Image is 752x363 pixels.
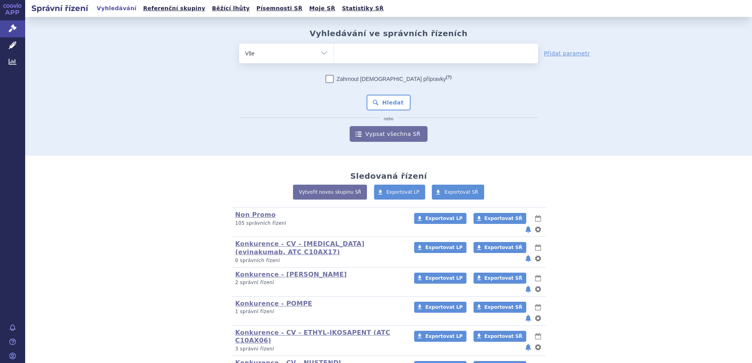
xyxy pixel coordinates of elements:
[524,254,532,263] button: notifikace
[380,117,398,121] i: nebo
[444,189,478,195] span: Exportovat SŘ
[414,273,466,284] a: Exportovat LP
[534,243,542,252] button: lhůty
[534,273,542,283] button: lhůty
[544,49,590,57] a: Přidat parametr
[210,3,252,14] a: Běžící lhůty
[414,302,466,313] a: Exportovat LP
[534,214,542,223] button: lhůty
[414,242,466,253] a: Exportovat LP
[350,126,428,142] a: Vypsat všechna SŘ
[235,279,404,286] p: 2 správní řízení
[425,216,463,221] span: Exportovat LP
[534,313,542,323] button: nastavení
[350,171,427,181] h2: Sledovaná řízení
[425,334,463,339] span: Exportovat LP
[235,257,404,264] p: 0 správních řízení
[414,331,466,342] a: Exportovat LP
[235,271,347,278] a: Konkurence - [PERSON_NAME]
[534,254,542,263] button: nastavení
[474,302,526,313] a: Exportovat SŘ
[235,346,404,352] p: 3 správní řízení
[485,334,522,339] span: Exportovat SŘ
[524,313,532,323] button: notifikace
[474,213,526,224] a: Exportovat SŘ
[94,3,139,14] a: Vyhledávání
[524,343,532,352] button: notifikace
[534,225,542,234] button: nastavení
[235,240,365,256] a: Konkurence - CV - [MEDICAL_DATA] (evinakumab, ATC C10AX17)
[425,275,463,281] span: Exportovat LP
[141,3,208,14] a: Referenční skupiny
[235,329,390,345] a: Konkurence - CV - ETHYL-IKOSAPENT (ATC C10AX06)
[425,245,463,250] span: Exportovat LP
[387,189,420,195] span: Exportovat LP
[414,213,466,224] a: Exportovat LP
[235,300,312,307] a: Konkurence - POMPE
[485,216,522,221] span: Exportovat SŘ
[474,331,526,342] a: Exportovat SŘ
[474,242,526,253] a: Exportovat SŘ
[534,332,542,341] button: lhůty
[367,95,411,110] button: Hledat
[326,75,452,83] label: Zahrnout [DEMOGRAPHIC_DATA] přípravky
[25,3,94,14] h2: Správní řízení
[432,185,484,200] a: Exportovat SŘ
[425,304,463,310] span: Exportovat LP
[307,3,337,14] a: Moje SŘ
[485,304,522,310] span: Exportovat SŘ
[339,3,386,14] a: Statistiky SŘ
[485,245,522,250] span: Exportovat SŘ
[474,273,526,284] a: Exportovat SŘ
[254,3,305,14] a: Písemnosti SŘ
[534,343,542,352] button: nastavení
[524,284,532,294] button: notifikace
[534,284,542,294] button: nastavení
[534,302,542,312] button: lhůty
[235,308,404,315] p: 1 správní řízení
[293,185,367,200] a: Vytvořit novou skupinu SŘ
[310,29,468,38] h2: Vyhledávání ve správních řízeních
[235,211,276,218] a: Non Promo
[235,220,404,227] p: 105 správních řízení
[485,275,522,281] span: Exportovat SŘ
[374,185,426,200] a: Exportovat LP
[446,75,452,80] abbr: (?)
[524,225,532,234] button: notifikace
